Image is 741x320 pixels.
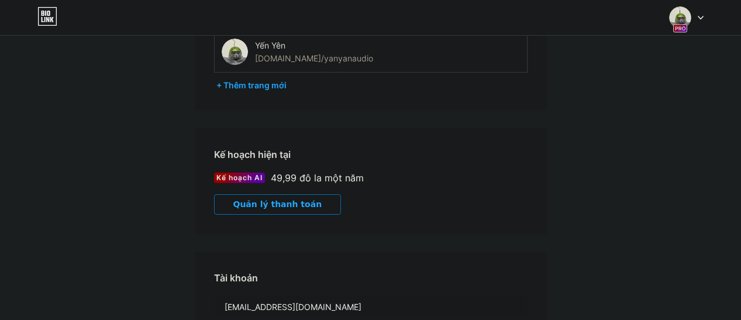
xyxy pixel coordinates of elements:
font: [DOMAIN_NAME]/yanyanaudio [255,53,373,63]
font: + Thêm trang mới [216,80,287,90]
font: 49,99 đô la một năm [271,172,364,184]
font: Tài khoản [214,272,258,284]
font: Yến Yên [255,40,285,50]
font: Kế hoạch AI [216,173,263,182]
button: Quản lý thanh toán [214,194,342,215]
input: E-mail [215,295,527,318]
img: Đạt Nguyên [669,6,691,29]
img: yanyanaudio [222,39,248,65]
font: Quản lý thanh toán [233,199,322,209]
font: Kế hoạch hiện tại [214,149,291,160]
